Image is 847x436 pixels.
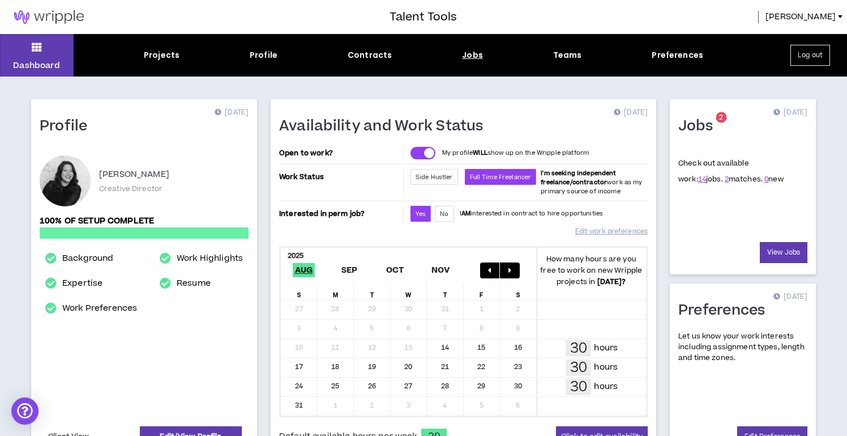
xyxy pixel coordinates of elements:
p: hours [594,342,618,354]
p: [PERSON_NAME] [99,168,169,181]
a: 14 [698,174,706,184]
div: Projects [144,49,179,61]
a: Resume [177,277,211,290]
div: Kristen A. [40,155,91,206]
p: Dashboard [13,60,60,71]
p: hours [594,380,618,393]
p: I interested in contract to hire opportunities [460,209,604,218]
div: Profile [250,49,277,61]
span: No [440,210,448,218]
span: 2 [719,113,723,122]
h1: Jobs [678,117,721,136]
span: [PERSON_NAME] [765,11,836,23]
h3: Talent Tools [390,9,457,26]
span: Aug [293,263,315,277]
span: jobs. [698,174,723,184]
p: [DATE] [614,107,648,118]
div: M [318,283,354,300]
p: Work Status [279,169,401,185]
p: Creative Director [99,184,162,194]
a: 0 [764,174,768,184]
div: T [427,283,464,300]
div: Open Intercom Messenger [11,397,38,425]
div: Jobs [462,49,483,61]
b: [DATE] ? [597,277,626,287]
p: 100% of setup complete [40,215,249,227]
p: [DATE] [773,107,807,118]
p: Interested in perm job? [279,206,401,222]
p: My profile show up on the Wripple platform [442,149,589,158]
p: Let us know your work interests including assignment types, length and time zones. [678,331,807,364]
div: S [281,283,318,300]
p: Open to work? [279,149,401,158]
b: I'm seeking independent freelance/contractor [541,169,616,187]
div: Preferences [652,49,703,61]
strong: AM [461,209,470,218]
div: T [354,283,391,300]
span: Sep [339,263,360,277]
h1: Availability and Work Status [279,117,492,136]
a: Work Preferences [62,302,137,315]
div: Contracts [348,49,392,61]
a: Background [62,252,113,265]
strong: WILL [473,149,487,157]
a: Edit work preferences [575,222,648,242]
span: Nov [429,263,452,277]
span: Oct [384,263,407,277]
p: [DATE] [773,291,807,303]
h1: Preferences [678,302,774,320]
p: Check out available work: [678,158,784,184]
span: Yes [416,210,426,218]
div: S [500,283,537,300]
button: Log out [790,45,830,66]
span: Side Hustler [416,173,453,181]
span: matches. [725,174,763,184]
h1: Profile [40,117,96,136]
p: [DATE] [215,107,249,118]
a: 2 [725,174,729,184]
div: Teams [553,49,582,61]
a: Work Highlights [177,252,243,265]
span: new [764,174,784,184]
b: 2025 [288,251,304,261]
div: W [391,283,427,300]
p: hours [594,361,618,374]
div: F [464,283,500,300]
sup: 2 [716,112,726,123]
a: Expertise [62,277,102,290]
p: How many hours are you free to work on new Wripple projects in [537,253,647,287]
a: View Jobs [760,242,807,263]
span: work as my primary source of income [541,169,642,196]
